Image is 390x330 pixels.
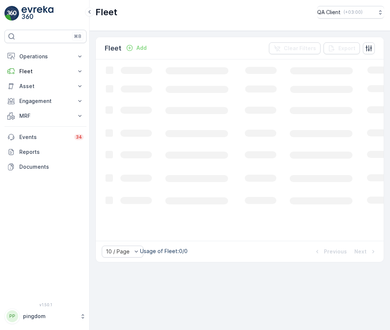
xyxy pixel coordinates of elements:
[19,163,84,171] p: Documents
[136,44,147,52] p: Add
[4,302,87,307] span: v 1.50.1
[19,112,72,120] p: MRF
[95,6,117,18] p: Fleet
[4,130,87,145] a: Events34
[4,159,87,174] a: Documents
[19,133,70,141] p: Events
[317,9,341,16] p: QA Client
[354,248,367,255] p: Next
[269,42,321,54] button: Clear Filters
[344,9,363,15] p: ( +03:00 )
[324,42,360,54] button: Export
[4,49,87,64] button: Operations
[317,6,384,19] button: QA Client(+03:00)
[19,68,72,75] p: Fleet
[4,94,87,109] button: Engagement
[4,145,87,159] a: Reports
[19,53,72,60] p: Operations
[284,45,316,52] p: Clear Filters
[4,308,87,324] button: PPpingdom
[123,43,150,52] button: Add
[23,313,76,320] p: pingdom
[324,248,347,255] p: Previous
[19,82,72,90] p: Asset
[4,64,87,79] button: Fleet
[76,134,82,140] p: 34
[338,45,355,52] p: Export
[6,310,18,322] div: PP
[140,247,188,255] p: Usage of Fleet : 0/0
[4,109,87,123] button: MRF
[105,43,121,54] p: Fleet
[4,79,87,94] button: Asset
[19,97,72,105] p: Engagement
[74,33,81,39] p: ⌘B
[354,247,378,256] button: Next
[4,6,19,21] img: logo
[19,148,84,156] p: Reports
[313,247,348,256] button: Previous
[22,6,53,21] img: logo_light-DOdMpM7g.png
